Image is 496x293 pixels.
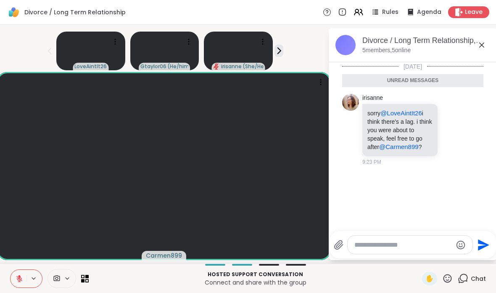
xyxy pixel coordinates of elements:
p: Hosted support conversation [94,271,417,278]
div: Unread messages [342,74,483,88]
span: Rules [382,8,398,16]
span: [DATE] [398,62,427,71]
div: Divorce / Long Term Relationship, [DATE] [362,35,490,46]
span: Divorce / Long Term Relationship [24,8,126,16]
a: irisanne [362,94,383,102]
span: ✋ [425,274,434,284]
p: 5 members, 5 online [362,46,411,55]
span: irisanne [221,63,242,70]
span: ( She/Herself ) [243,63,264,70]
span: Carmen899 [146,251,182,260]
p: Connect and share with the group [94,278,417,287]
span: LoveAintIt26 [74,63,107,70]
span: ( He/him ) [167,63,188,70]
span: @Carmen899 [379,143,419,150]
textarea: Type your message [354,241,452,249]
img: ShareWell Logomark [7,5,21,19]
img: https://sharewell-space-live.sfo3.digitaloceanspaces.com/user-generated/be849bdb-4731-4649-82cd-d... [342,94,359,111]
span: Chat [471,274,486,283]
span: Agenda [417,8,441,16]
span: audio-muted [214,64,219,69]
span: 9:23 PM [362,158,381,166]
span: Leave [465,8,483,16]
span: Gtaylor06 [140,63,166,70]
button: Send [473,235,492,254]
button: Emoji picker [456,240,466,250]
p: sorry i think there's a lag. i think you were about to speak, feel free to go after ? [367,109,433,151]
img: Divorce / Long Term Relationship, Sep 12 [335,35,356,55]
span: @LoveAintIt26 [380,109,422,117]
